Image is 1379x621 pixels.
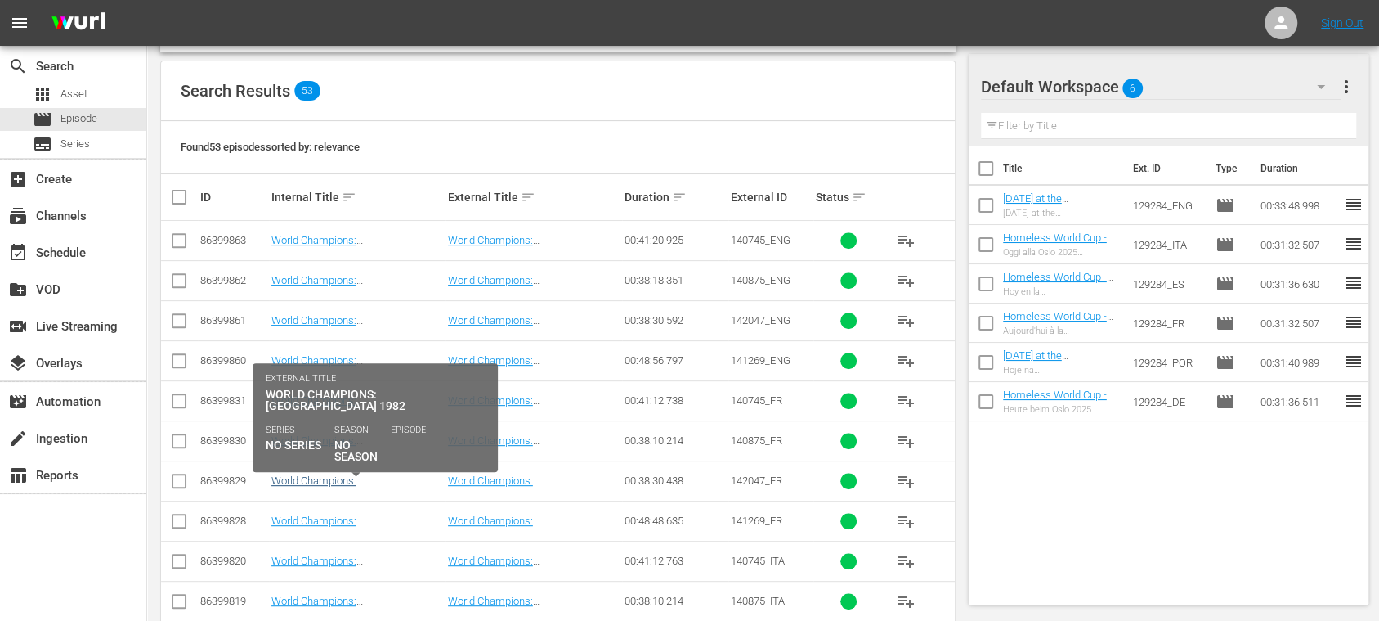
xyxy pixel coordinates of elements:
a: World Champions: [GEOGRAPHIC_DATA] 1998 (IT) [271,555,414,579]
div: 86399831 [200,394,266,407]
span: VOD [8,280,28,299]
span: Schedule [8,243,28,263]
span: Search Results [181,81,290,101]
span: Episode [1216,235,1235,254]
td: 00:31:32.507 [1254,225,1344,264]
span: playlist_add [896,391,916,411]
span: sort [521,190,535,205]
span: reorder [1344,313,1363,332]
span: Automation [8,392,28,412]
span: Episode [60,110,97,127]
td: 129284_ES [1126,264,1209,304]
a: World Champions: [GEOGRAPHIC_DATA] 2006 [448,354,572,379]
a: World Champions: [GEOGRAPHIC_DATA] 1998 [448,234,572,259]
span: playlist_add [896,231,916,250]
div: 00:38:10.214 [625,434,726,447]
a: World Champions: [GEOGRAPHIC_DATA] 2018 (IT) [271,595,414,619]
a: Homeless World Cup - HL Show Playouts (ES) [1003,271,1113,295]
span: 140875_ENG [731,274,790,286]
th: Title [1003,146,1124,191]
span: Create [8,169,28,189]
th: Ext. ID [1123,146,1205,191]
span: 140875_FR [731,434,782,447]
span: 141269_FR [731,515,782,527]
div: Default Workspace [981,64,1341,110]
img: ans4CAIJ8jUAAAAAAAAAAAAAAAAAAAAAAAAgQb4GAAAAAAAAAAAAAAAAAAAAAAAAJMjXAAAAAAAAAAAAAAAAAAAAAAAAgAT5G... [39,4,118,43]
div: 86399830 [200,434,266,447]
div: 00:38:18.351 [625,274,726,286]
a: Homeless World Cup - HL Show Playouts (IT) [1003,232,1113,256]
div: Hoy en la [GEOGRAPHIC_DATA] 2025 Homeless World Cup [1003,286,1120,297]
span: playlist_add [896,271,916,290]
a: Sign Out [1321,16,1363,29]
span: Search [8,56,28,76]
th: Duration [1251,146,1349,191]
span: Series [60,136,90,152]
div: External Title [448,187,620,207]
span: 141269_ENG [731,354,790,367]
a: World Champions: [GEOGRAPHIC_DATA] 1998 [448,394,572,419]
div: 00:41:12.763 [625,555,726,567]
span: reorder [1344,273,1363,293]
a: World Champions: [GEOGRAPHIC_DATA] 1982 (FR) [271,475,417,499]
a: World Champions: [GEOGRAPHIC_DATA] 1998 (EN) [271,234,418,259]
span: Episode [1216,313,1235,333]
span: Live Streaming [8,317,28,336]
span: Series [33,134,52,154]
td: 00:31:36.511 [1254,382,1344,421]
span: playlist_add [896,431,916,451]
button: playlist_add [886,261,925,300]
span: Ingestion [8,429,28,448]
button: playlist_add [886,381,925,421]
button: more_vert [1336,67,1356,106]
div: Hoje na [GEOGRAPHIC_DATA] 2025 Homeless World Cup [1003,365,1120,376]
td: 00:31:40.989 [1254,343,1344,382]
a: World Champions: [GEOGRAPHIC_DATA] 1998 (FR) [271,394,417,419]
div: 00:48:48.635 [625,515,726,527]
div: ID [200,191,266,204]
button: playlist_add [886,221,925,260]
a: World Champions: [GEOGRAPHIC_DATA] 2018 [448,434,572,459]
span: 140745_FR [731,394,782,407]
td: 129284_ITA [1126,225,1209,264]
div: Status [816,187,882,207]
a: World Champions: [GEOGRAPHIC_DATA] 2006 (FR) [271,515,417,539]
span: 53 [294,81,320,101]
span: playlist_add [896,551,916,571]
span: Episode [1216,392,1235,412]
span: Episode [1216,196,1235,215]
a: Homeless World Cup - HL Show Playouts (FR) [1003,310,1113,335]
div: 00:48:56.797 [625,354,726,367]
a: World Champions: [GEOGRAPHIC_DATA] 2006 [448,515,572,539]
a: [DATE] at the [GEOGRAPHIC_DATA] 2025 Homeless World Cup (EN) [1003,192,1106,241]
div: 00:38:30.592 [625,314,726,326]
span: reorder [1344,352,1363,371]
div: 86399862 [200,274,266,286]
button: playlist_add [886,461,925,501]
a: World Champions: [GEOGRAPHIC_DATA] 1982 [448,314,572,339]
div: 86399820 [200,555,266,567]
span: menu [10,13,29,33]
a: World Champions: [GEOGRAPHIC_DATA] 2018 [448,274,572,299]
td: 129284_ENG [1126,186,1209,225]
div: 86399861 [200,314,266,326]
div: Aujourd'hui à la [GEOGRAPHIC_DATA] 2025 Homeless World Cup [1003,326,1120,336]
span: reorder [1344,234,1363,254]
div: 00:41:12.738 [625,394,726,407]
button: playlist_add [886,421,925,461]
span: 142047_FR [731,475,782,487]
a: World Champions: [GEOGRAPHIC_DATA] 2018 (EN) [271,274,418,299]
span: Found 53 episodes sorted by: relevance [181,141,360,153]
span: reorder [1344,391,1363,411]
a: World Champions: [GEOGRAPHIC_DATA] 1982 (EN) [271,314,418,339]
div: 86399863 [200,234,266,246]
div: External ID [731,191,811,204]
div: 86399829 [200,475,266,487]
div: 86399819 [200,595,266,607]
span: Channels [8,206,28,226]
span: 142047_ENG [731,314,790,326]
div: 00:38:30.438 [625,475,726,487]
span: playlist_add [896,351,916,371]
th: Type [1206,146,1251,191]
td: 129284_POR [1126,343,1209,382]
